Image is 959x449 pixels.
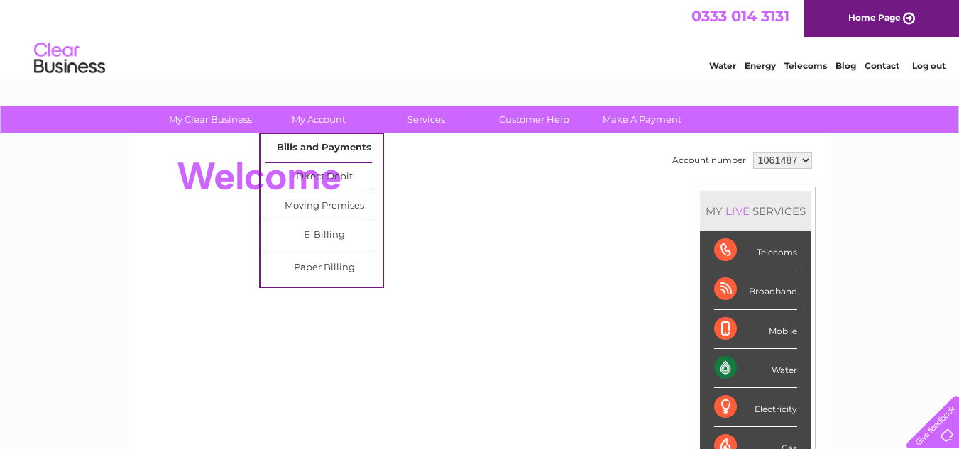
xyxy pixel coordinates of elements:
[265,254,383,282] a: Paper Billing
[583,106,701,133] a: Make A Payment
[265,163,383,192] a: Direct Debit
[700,191,811,231] div: MY SERVICES
[476,106,593,133] a: Customer Help
[691,7,789,25] a: 0333 014 3131
[152,106,269,133] a: My Clear Business
[723,204,752,218] div: LIVE
[265,134,383,162] a: Bills and Payments
[745,60,776,71] a: Energy
[145,8,816,69] div: Clear Business is a trading name of Verastar Limited (registered in [GEOGRAPHIC_DATA] No. 3667643...
[368,106,485,133] a: Services
[865,60,899,71] a: Contact
[714,310,797,349] div: Mobile
[669,148,750,172] td: Account number
[784,60,827,71] a: Telecoms
[835,60,856,71] a: Blog
[265,221,383,250] a: E-Billing
[714,349,797,388] div: Water
[265,192,383,221] a: Moving Premises
[709,60,736,71] a: Water
[260,106,377,133] a: My Account
[714,270,797,309] div: Broadband
[714,388,797,427] div: Electricity
[33,37,106,80] img: logo.png
[912,60,946,71] a: Log out
[714,231,797,270] div: Telecoms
